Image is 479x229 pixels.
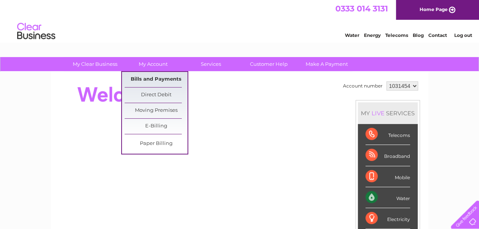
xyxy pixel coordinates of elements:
a: Energy [364,32,381,38]
div: Electricity [365,208,410,229]
a: Make A Payment [295,57,358,71]
div: Water [365,187,410,208]
a: Blog [413,32,424,38]
a: My Clear Business [64,57,127,71]
a: Bills and Payments [125,72,187,87]
a: Services [179,57,242,71]
div: Clear Business is a trading name of Verastar Limited (registered in [GEOGRAPHIC_DATA] No. 3667643... [60,4,420,37]
a: My Account [122,57,184,71]
div: Mobile [365,166,410,187]
a: Log out [454,32,472,38]
a: E-Billing [125,119,187,134]
td: Account number [341,80,384,92]
a: Contact [428,32,447,38]
div: Broadband [365,145,410,166]
div: LIVE [370,110,386,117]
div: MY SERVICES [358,102,418,124]
a: Water [345,32,359,38]
a: Telecoms [385,32,408,38]
a: Paper Billing [125,136,187,151]
a: Customer Help [237,57,300,71]
div: Telecoms [365,124,410,145]
a: Moving Premises [125,103,187,118]
a: Direct Debit [125,87,187,103]
a: 0333 014 3131 [335,4,388,13]
img: logo.png [17,20,56,43]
